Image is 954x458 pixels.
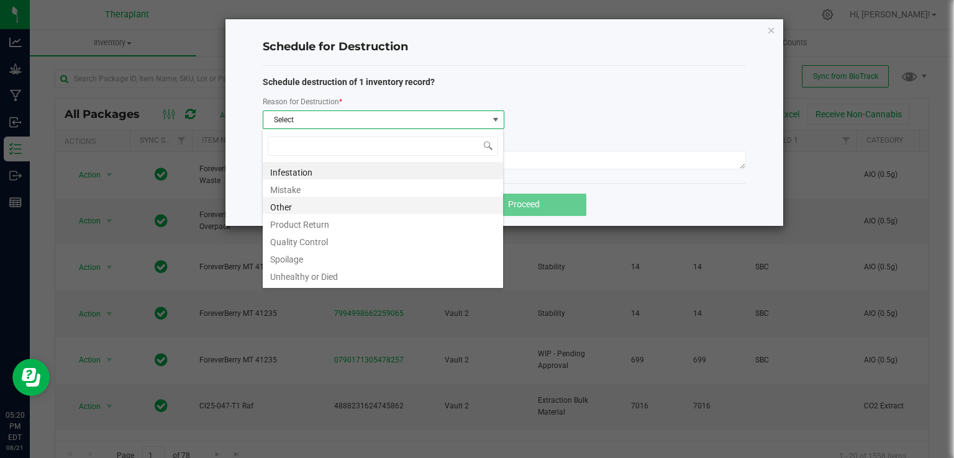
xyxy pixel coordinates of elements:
strong: Schedule destruction of 1 inventory record? [263,77,435,87]
span: Select [263,111,488,128]
label: Reason for Destruction [263,96,342,107]
button: Proceed [462,194,586,216]
iframe: Resource center [12,359,50,396]
h4: Schedule for Destruction [263,39,746,55]
span: Proceed [508,199,540,209]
